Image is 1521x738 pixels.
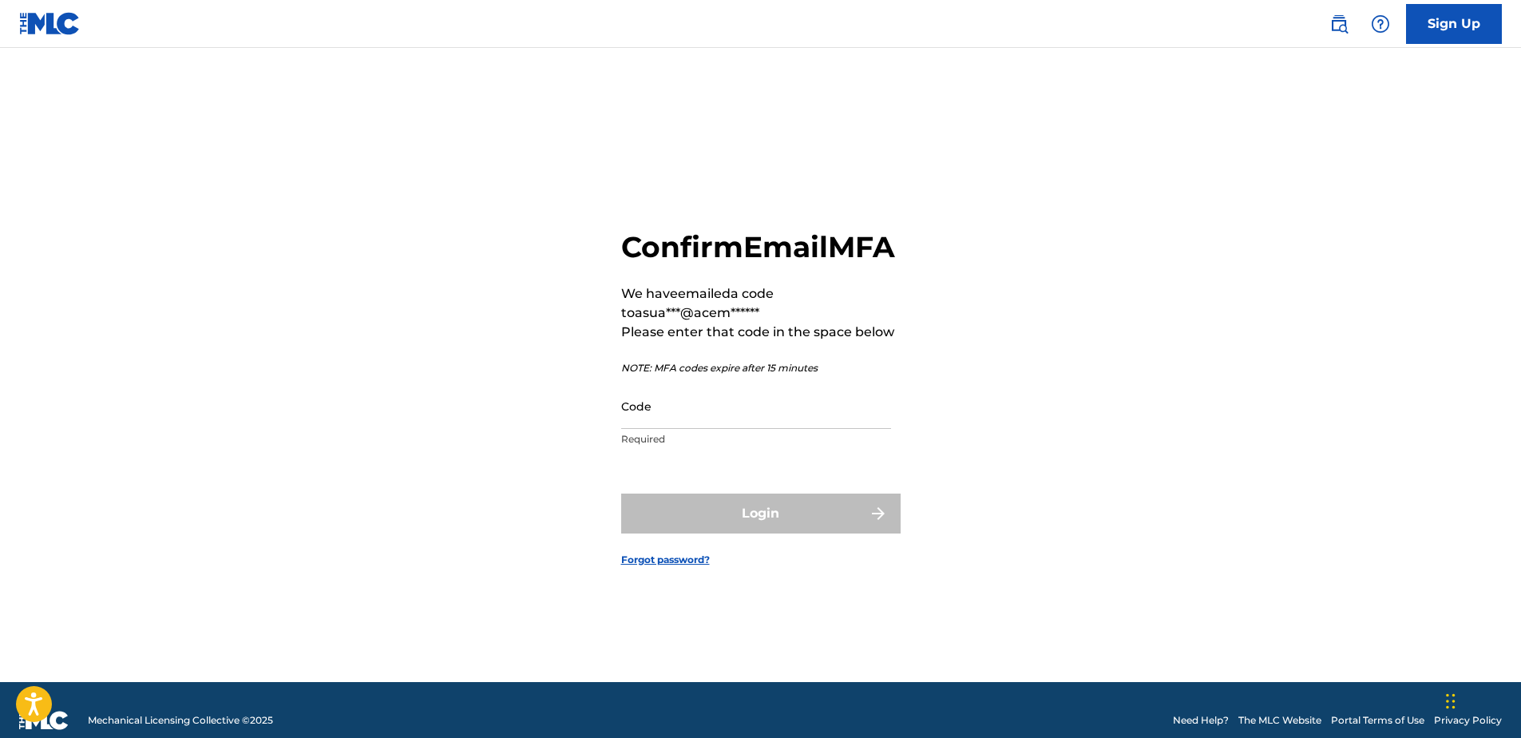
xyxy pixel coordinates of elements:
a: Sign Up [1406,4,1502,44]
a: Public Search [1323,8,1355,40]
img: MLC Logo [19,12,81,35]
a: Forgot password? [621,553,710,567]
span: Mechanical Licensing Collective © 2025 [88,713,273,728]
a: Need Help? [1173,713,1229,728]
img: help [1371,14,1390,34]
p: Please enter that code in the space below [621,323,901,342]
a: Privacy Policy [1434,713,1502,728]
a: The MLC Website [1238,713,1321,728]
img: search [1329,14,1349,34]
div: Drag [1446,677,1456,725]
h2: Confirm Email MFA [621,229,901,265]
p: Required [621,432,891,446]
div: Help [1365,8,1396,40]
iframe: Chat Widget [1441,661,1521,738]
p: NOTE: MFA codes expire after 15 minutes [621,361,901,375]
a: Portal Terms of Use [1331,713,1424,728]
img: logo [19,711,69,730]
